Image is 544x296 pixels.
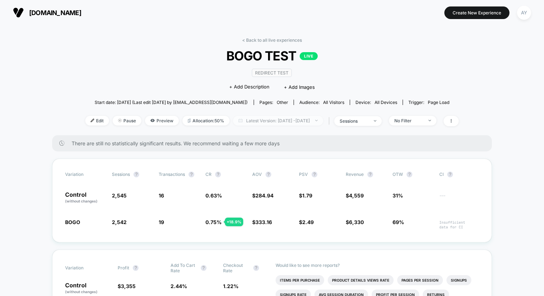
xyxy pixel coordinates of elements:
span: 31% [393,192,403,199]
span: [DOMAIN_NAME] [29,9,81,17]
span: + Add Images [284,84,315,90]
img: calendar [239,119,242,122]
span: Profit [118,265,129,270]
span: $ [299,192,312,199]
button: AY [515,5,533,20]
li: Pages Per Session [397,275,443,285]
span: $ [299,219,314,225]
button: ? [133,265,139,271]
img: end [315,120,318,121]
span: CR [205,172,212,177]
span: + Add Description [229,83,269,91]
span: Device: [350,100,403,105]
span: 69% [393,219,404,225]
span: AOV [252,172,262,177]
button: Create New Experience [444,6,509,19]
span: (without changes) [65,290,98,294]
button: ? [189,172,194,177]
span: $ [346,192,364,199]
button: ? [201,265,207,271]
span: Page Load [428,100,449,105]
span: Variation [65,263,105,273]
span: Latest Version: [DATE] - [DATE] [233,116,323,126]
button: ? [407,172,412,177]
img: end [374,120,376,122]
span: 284.94 [255,192,273,199]
li: Product Details Views Rate [328,275,394,285]
span: $ [252,192,273,199]
span: OTW [393,172,432,177]
span: 333.16 [255,219,272,225]
span: BOGO [65,219,80,225]
button: ? [312,172,317,177]
span: There are still no statistically significant results. We recommend waiting a few more days [72,140,477,146]
div: Trigger: [408,100,449,105]
p: Control [65,282,110,295]
span: Pause [113,116,141,126]
li: Items Per Purchase [276,275,324,285]
button: ? [367,172,373,177]
span: Sessions [112,172,130,177]
span: | [327,116,334,126]
p: Control [65,192,105,204]
p: LIVE [300,52,318,60]
span: Transactions [159,172,185,177]
span: Redirect Test [252,69,292,77]
button: ? [215,172,221,177]
img: Visually logo [13,7,24,18]
div: No Filter [394,118,423,123]
span: PSV [299,172,308,177]
span: 1.22 % [223,283,239,289]
span: 6,330 [349,219,364,225]
span: BOGO TEST [104,48,440,63]
button: ? [266,172,271,177]
div: Pages: [259,100,288,105]
span: other [277,100,288,105]
span: --- [439,193,479,204]
img: end [429,120,431,121]
span: 16 [159,192,164,199]
span: Preview [145,116,179,126]
img: end [118,119,122,122]
div: + 18.9 % [225,218,243,226]
a: < Back to all live experiences [242,37,302,43]
span: 0.75 % [205,219,222,225]
span: Edit [85,116,109,126]
span: Allocation: 50% [182,116,230,126]
span: $ [118,283,136,289]
span: All Visitors [323,100,344,105]
img: rebalance [188,119,191,123]
button: ? [253,265,259,271]
span: Add To Cart Rate [171,263,197,273]
span: Start date: [DATE] (Last edit [DATE] by [EMAIL_ADDRESS][DOMAIN_NAME]) [95,100,248,105]
span: 2,545 [112,192,127,199]
span: Revenue [346,172,364,177]
li: Signups [446,275,471,285]
div: Audience: [299,100,344,105]
span: $ [346,219,364,225]
span: 0.63 % [205,192,222,199]
span: Checkout Rate [223,263,250,273]
button: ? [133,172,139,177]
button: ? [447,172,453,177]
span: 19 [159,219,164,225]
p: Would like to see more reports? [276,263,479,268]
span: 4,559 [349,192,364,199]
span: CI [439,172,479,177]
span: Insufficient data for CI [439,220,479,229]
span: Variation [65,172,105,177]
span: 2.44 % [171,283,187,289]
div: sessions [340,118,368,124]
span: 3,355 [121,283,136,289]
span: $ [252,219,272,225]
span: 2,542 [112,219,127,225]
span: 2.49 [302,219,314,225]
span: all devices [375,100,397,105]
span: (without changes) [65,199,98,203]
button: [DOMAIN_NAME] [11,7,83,18]
img: edit [91,119,94,122]
div: AY [517,6,531,20]
span: 1.79 [302,192,312,199]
